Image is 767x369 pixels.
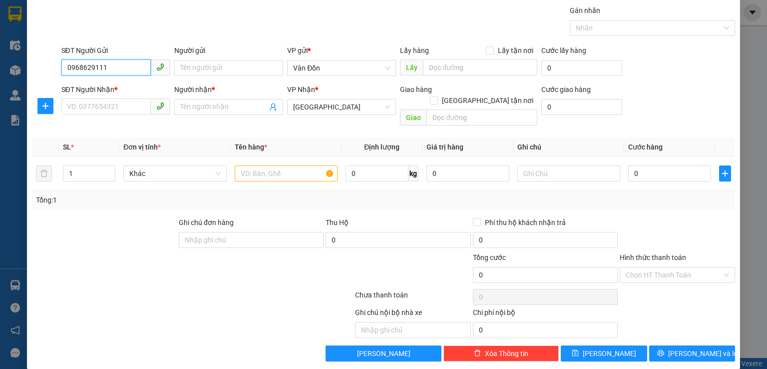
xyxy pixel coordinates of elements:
[326,218,349,226] span: Thu Hộ
[400,46,429,54] span: Lấy hàng
[720,169,731,177] span: plus
[293,60,390,75] span: Vân Đồn
[156,63,164,71] span: phone
[473,253,506,261] span: Tổng cước
[481,217,570,228] span: Phí thu hộ khách nhận trả
[36,194,297,205] div: Tổng: 1
[570,6,600,14] label: Gán nhãn
[364,143,399,151] span: Định lượng
[174,84,283,95] div: Người nhận
[400,59,423,75] span: Lấy
[657,349,664,357] span: printer
[541,99,622,115] input: Cước giao hàng
[474,349,481,357] span: delete
[36,165,52,181] button: delete
[235,143,267,151] span: Tên hàng
[355,322,470,338] input: Nhập ghi chú
[400,109,426,125] span: Giao
[649,345,736,361] button: printer[PERSON_NAME] và In
[179,218,234,226] label: Ghi chú đơn hàng
[269,103,277,111] span: user-add
[287,45,396,56] div: VP gửi
[37,98,53,114] button: plus
[513,137,624,157] th: Ghi chú
[426,109,537,125] input: Dọc đường
[494,45,537,56] span: Lấy tận nơi
[355,307,470,322] div: Ghi chú nội bộ nhà xe
[541,46,586,54] label: Cước lấy hàng
[572,349,579,357] span: save
[668,348,738,359] span: [PERSON_NAME] và In
[443,345,559,361] button: deleteXóa Thông tin
[293,99,390,114] span: Hà Nội
[583,348,636,359] span: [PERSON_NAME]
[541,60,622,76] input: Cước lấy hàng
[38,102,53,110] span: plus
[438,95,537,106] span: [GEOGRAPHIC_DATA] tận nơi
[61,84,170,95] div: SĐT Người Nhận
[473,307,618,322] div: Chi phí nội bộ
[628,143,663,151] span: Cước hàng
[408,165,418,181] span: kg
[517,165,620,181] input: Ghi Chú
[485,348,528,359] span: Xóa Thông tin
[129,166,220,181] span: Khác
[426,165,509,181] input: 0
[426,143,463,151] span: Giá trị hàng
[179,232,324,248] input: Ghi chú đơn hàng
[561,345,647,361] button: save[PERSON_NAME]
[719,165,731,181] button: plus
[123,143,161,151] span: Đơn vị tính
[61,45,170,56] div: SĐT Người Gửi
[235,165,338,181] input: VD: Bàn, Ghế
[287,85,315,93] span: VP Nhận
[174,45,283,56] div: Người gửi
[423,59,537,75] input: Dọc đường
[326,345,441,361] button: [PERSON_NAME]
[63,143,71,151] span: SL
[400,85,432,93] span: Giao hàng
[541,85,591,93] label: Cước giao hàng
[620,253,686,261] label: Hình thức thanh toán
[156,102,164,110] span: phone
[354,289,471,307] div: Chưa thanh toán
[357,348,410,359] span: [PERSON_NAME]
